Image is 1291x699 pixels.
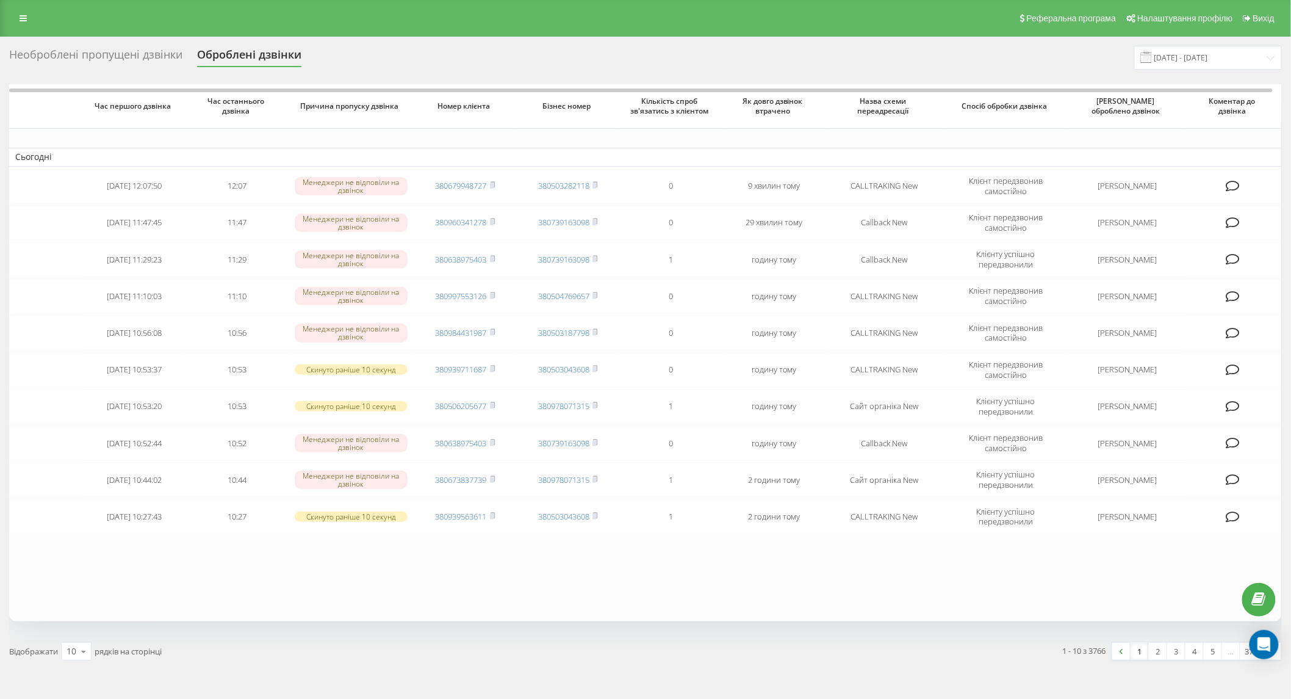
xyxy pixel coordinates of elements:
[1068,389,1186,424] td: [PERSON_NAME]
[185,316,289,350] td: 10:56
[1137,13,1232,23] span: Налаштування профілю
[620,389,723,424] td: 1
[825,169,943,203] td: CALLTRAKING New
[723,389,826,424] td: годину тому
[1068,499,1186,534] td: [PERSON_NAME]
[185,389,289,424] td: 10:53
[837,96,932,115] span: Назва схеми переадресації
[825,206,943,240] td: Callback New
[83,279,186,313] td: [DATE] 11:10:03
[436,217,487,228] a: 380960341278
[723,463,826,497] td: 2 години тому
[185,499,289,534] td: 10:27
[943,316,1068,350] td: Клієнт передзвонив самостійно
[1131,643,1149,660] a: 1
[185,279,289,313] td: 11:10
[83,316,186,350] td: [DATE] 10:56:08
[825,463,943,497] td: Сайт органіка New
[538,438,589,449] a: 380739163098
[83,463,186,497] td: [DATE] 10:44:02
[185,242,289,277] td: 11:29
[436,438,487,449] a: 380638975403
[436,180,487,191] a: 380679948727
[295,434,408,452] div: Менеджери не відповіли на дзвінок
[1250,630,1279,659] div: Open Intercom Messenger
[83,206,186,240] td: [DATE] 11:47:45
[943,206,1068,240] td: Клієнт передзвонив самостійно
[83,499,186,534] td: [DATE] 10:27:43
[436,474,487,485] a: 380673837739
[295,324,408,342] div: Менеджери не відповіли на дзвінок
[1222,643,1240,660] div: …
[825,316,943,350] td: CALLTRAKING New
[83,389,186,424] td: [DATE] 10:53:20
[538,364,589,375] a: 380503043608
[436,254,487,265] a: 380638975403
[436,291,487,302] a: 380997553126
[185,353,289,387] td: 10:53
[723,169,826,203] td: 9 хвилин тому
[436,327,487,338] a: 380984431987
[1240,643,1263,660] a: 377
[620,279,723,313] td: 0
[1068,353,1186,387] td: [PERSON_NAME]
[943,242,1068,277] td: Клієнту успішно передзвонили
[1167,643,1185,660] a: 3
[1068,169,1186,203] td: [PERSON_NAME]
[196,96,278,115] span: Час останнього дзвінка
[425,101,506,111] span: Номер клієнта
[83,353,186,387] td: [DATE] 10:53:37
[723,242,826,277] td: годину тому
[295,177,408,195] div: Менеджери не відповіли на дзвінок
[9,148,1282,166] td: Сьогодні
[1068,279,1186,313] td: [PERSON_NAME]
[185,169,289,203] td: 12:07
[723,279,826,313] td: годину тому
[943,279,1068,313] td: Клієнт передзвонив самостійно
[1068,206,1186,240] td: [PERSON_NAME]
[185,206,289,240] td: 11:47
[1068,463,1186,497] td: [PERSON_NAME]
[825,426,943,460] td: Callback New
[83,169,186,203] td: [DATE] 12:07:50
[723,499,826,534] td: 2 години тому
[300,101,401,111] span: Причина пропуску дзвінка
[538,511,589,522] a: 380503043608
[825,353,943,387] td: CALLTRAKING New
[295,250,408,269] div: Менеджери не відповіли на дзвінок
[943,463,1068,497] td: Клієнту успішно передзвонили
[620,353,723,387] td: 0
[620,206,723,240] td: 0
[295,364,408,375] div: Скинуто раніше 10 секунд
[955,101,1056,111] span: Спосіб обробки дзвінка
[1149,643,1167,660] a: 2
[1068,242,1186,277] td: [PERSON_NAME]
[1196,96,1271,115] span: Коментар до дзвінка
[620,426,723,460] td: 0
[185,463,289,497] td: 10:44
[95,646,162,657] span: рядків на сторінці
[538,291,589,302] a: 380504769657
[620,242,723,277] td: 1
[1253,13,1275,23] span: Вихід
[1204,643,1222,660] a: 5
[1027,13,1117,23] span: Реферальна програма
[620,316,723,350] td: 0
[943,353,1068,387] td: Клієнт передзвонив самостійно
[723,353,826,387] td: годину тому
[9,48,182,67] div: Необроблені пропущені дзвінки
[630,96,712,115] span: Кількість спроб зв'язатись з клієнтом
[197,48,301,67] div: Оброблені дзвінки
[825,279,943,313] td: CALLTRAKING New
[825,499,943,534] td: CALLTRAKING New
[943,426,1068,460] td: Клієнт передзвонив самостійно
[825,389,943,424] td: Сайт органіка New
[436,400,487,411] a: 380506205677
[620,499,723,534] td: 1
[538,254,589,265] a: 380739163098
[295,471,408,489] div: Менеджери не відповіли на дзвінок
[93,101,175,111] span: Час першого дзвінка
[9,646,58,657] span: Відображати
[733,96,815,115] span: Як довго дзвінок втрачено
[538,327,589,338] a: 380503187798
